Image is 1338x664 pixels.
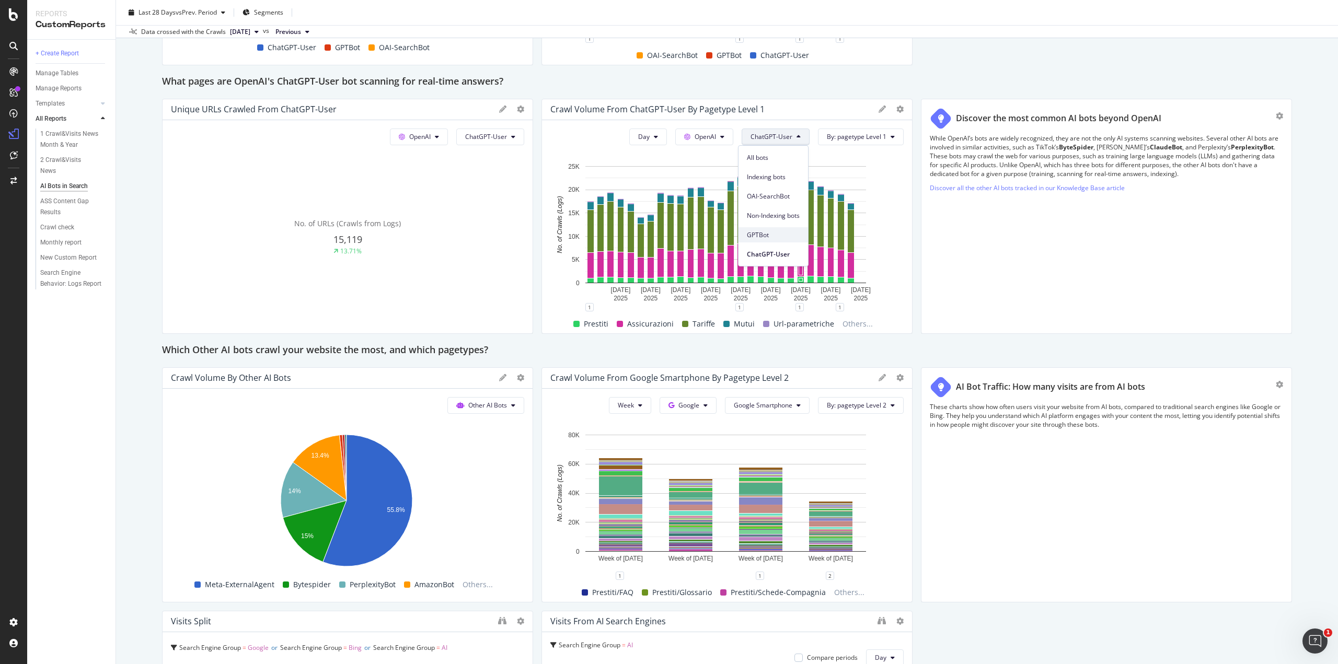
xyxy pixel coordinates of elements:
span: OAI-SearchBot [379,41,430,54]
button: ChatGPT-User [742,129,810,145]
span: ChatGPT-User [751,132,792,141]
iframe: Intercom live chat [1302,628,1328,654]
span: 15,119 [333,233,362,246]
div: 13.71% [340,247,362,255]
span: No. of URLs (Crawls from Logs) [294,218,401,228]
div: binoculars [878,616,886,625]
span: = [243,643,246,652]
span: Indexing bots [747,172,800,182]
span: Others... [830,586,869,599]
text: [DATE] [821,286,841,294]
div: All Reports [36,113,66,124]
a: Discover all the other AI bots tracked in our Knowledge Base article [930,183,1125,192]
div: Crawl check [40,222,74,233]
svg: A chart. [171,429,522,576]
text: 80K [568,431,579,438]
span: Prestiti/Schede-Compagnia [731,586,826,599]
strong: PerplexityBot [1231,143,1274,152]
button: Segments [238,4,287,21]
span: Other AI Bots [468,401,507,410]
div: AI Bot Traffic: How many visits are from AI botsThese charts show how often users visit your webs... [921,367,1292,602]
div: 1 [836,34,844,43]
a: 1 Crawl&Visits News Month & Year [40,129,108,150]
button: Week [609,397,651,414]
a: + Create Report [36,48,108,59]
text: 40K [568,490,579,497]
span: Day [638,132,650,141]
div: New Custom Report [40,252,97,263]
span: Google Smartphone [734,401,792,410]
span: Bing [349,643,362,652]
span: Previous [275,27,301,37]
div: 1 [836,303,844,311]
text: No. of Crawls (Logs) [556,196,563,253]
span: All bots [747,153,800,162]
button: Previous [271,26,314,38]
text: 2025 [644,295,658,302]
text: 60K [568,460,579,468]
strong: ByteSpider [1059,143,1093,152]
button: [DATE] [226,26,263,38]
div: Search Engine Behavior: Logs Report [40,267,102,289]
button: OpenAI [390,129,448,145]
span: Prestiti [584,318,608,330]
div: Which Other AI bots crawl your website the most, and which pagetypes? [162,342,1292,359]
button: Google Smartphone [725,397,810,414]
button: OpenAI [675,129,733,145]
span: ChatGPT-User [268,41,316,54]
a: Templates [36,98,98,109]
div: A chart. [550,429,901,576]
span: AI [627,640,633,649]
span: Search Engine Group [280,643,342,652]
div: Templates [36,98,65,109]
div: Crawl Volume from Google Smartphone by pagetype Level 2WeekGoogleGoogle SmartphoneBy: pagetype Le... [541,367,913,602]
div: gear [1276,381,1283,388]
a: New Custom Report [40,252,108,263]
span: 1 [1324,628,1332,637]
p: These charts show how often users visit your website from AI bots, compared to traditional search... [930,402,1283,429]
text: [DATE] [701,286,721,294]
span: ChatGPT-User [760,49,809,62]
span: 2025 Aug. 31st [230,27,250,37]
text: 25K [568,162,579,170]
div: 1 [795,34,804,43]
span: GPTBot [335,41,360,54]
button: Other AI Bots [447,397,524,414]
div: Visits from AI Search Engines [550,616,666,626]
svg: A chart. [550,161,901,307]
div: 1 [735,303,744,311]
span: By: pagetype Level 2 [827,401,886,410]
div: What pages are OpenAI's ChatGPT-User bot scanning for real-time answers? [162,74,1292,90]
text: 55.8% [387,506,405,513]
div: 1 Crawl&Visits News Month & Year [40,129,101,150]
span: Week [618,401,634,410]
div: CustomReports [36,19,107,31]
span: Url-parametriche [774,318,834,330]
span: By: pagetype Level 1 [827,132,886,141]
h2: What pages are OpenAI's ChatGPT-User bot scanning for real-time answers? [162,74,503,90]
text: [DATE] [731,286,751,294]
span: Prestiti/FAQ [592,586,633,599]
text: 10K [568,232,579,240]
button: Day [629,129,667,145]
button: Last 28 DaysvsPrev. Period [124,4,229,21]
text: 20K [568,186,579,193]
div: Crawl Volume from ChatGPT-User by pagetype Level 1DayOpenAIChatGPT-UserBy: pagetype Level 1A char... [541,99,913,334]
div: 1 [756,572,764,580]
text: 0 [576,279,580,286]
div: Data crossed with the Crawls [141,27,226,37]
text: 5K [572,256,580,263]
button: Google [660,397,717,414]
div: Discover the most common AI bots beyond OpenAIWhile OpenAI’s bots are widely recognized, they are... [921,99,1292,334]
text: 0 [576,547,580,555]
text: Week of [DATE] [598,555,643,562]
div: 1 [616,572,624,580]
span: Others... [838,318,877,330]
text: 2025 [674,295,688,302]
span: = [343,643,347,652]
span: Day [875,653,886,662]
text: 13.4% [312,452,329,459]
div: Monthly report [40,237,82,248]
